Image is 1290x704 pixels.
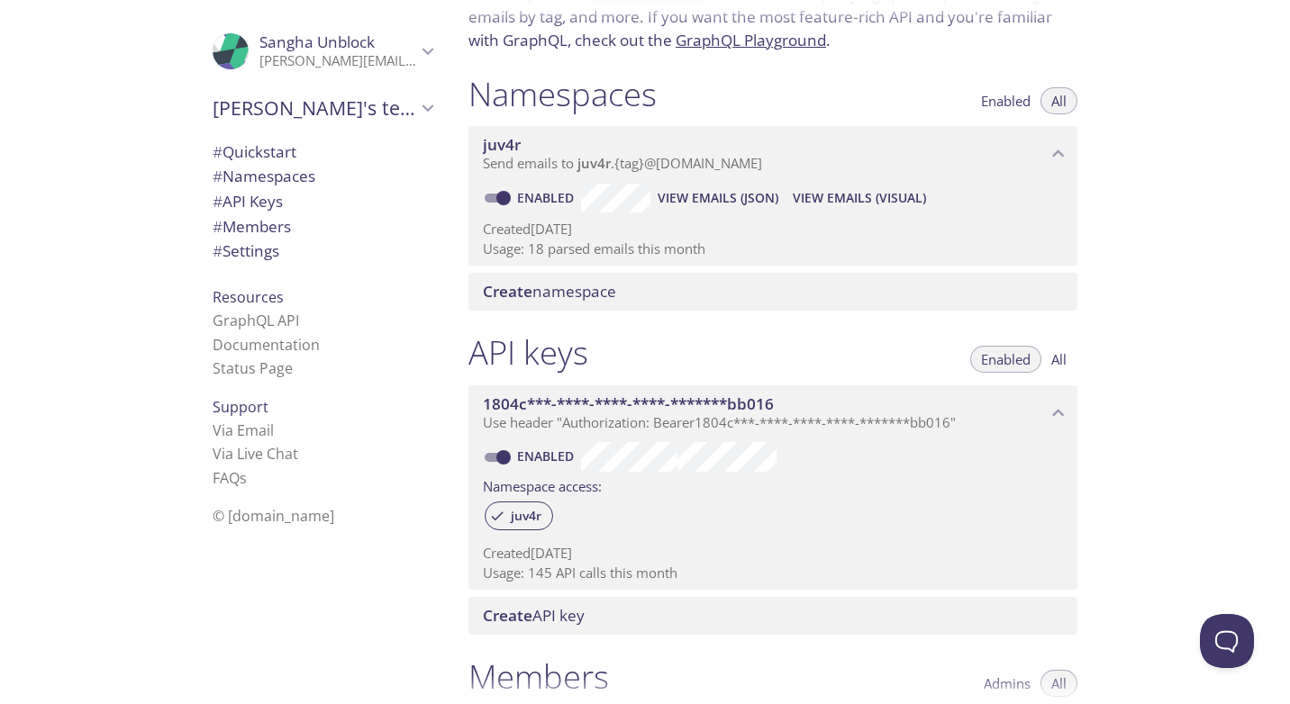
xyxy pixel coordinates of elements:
a: Status Page [213,358,293,378]
span: Create [483,281,532,302]
span: API Keys [213,191,283,212]
a: GraphQL Playground [676,30,826,50]
div: juv4r [485,501,553,530]
a: Via Email [213,420,274,440]
span: Quickstart [213,141,296,162]
span: [PERSON_NAME]'s team [213,95,416,121]
span: # [213,166,223,186]
div: Create API Key [468,597,1077,635]
button: View Emails (JSON) [650,184,786,212]
span: © [DOMAIN_NAME] [213,506,334,526]
span: Resources [213,287,284,307]
a: Documentation [213,335,320,355]
label: Namespace access: [483,472,602,498]
a: Enabled [514,447,581,465]
button: View Emails (Visual) [786,184,933,212]
span: Support [213,397,268,417]
span: # [213,216,223,237]
p: Created [DATE] [483,220,1063,239]
span: Settings [213,240,279,261]
span: # [213,191,223,212]
p: Created [DATE] [483,544,1063,563]
span: Create [483,605,532,626]
button: All [1040,87,1077,114]
h1: Members [468,656,609,697]
h1: API keys [468,332,588,373]
div: Sangha's team [198,85,447,131]
p: Usage: 145 API calls this month [483,564,1063,582]
span: juv4r [500,508,552,524]
button: All [1040,670,1077,697]
span: juv4r [483,134,521,155]
div: Create namespace [468,273,1077,311]
iframe: Help Scout Beacon - Open [1200,614,1254,668]
span: API key [483,605,585,626]
a: Via Live Chat [213,444,298,464]
h1: Namespaces [468,74,657,114]
span: Sangha Unblock [259,32,375,52]
div: Namespaces [198,164,447,189]
div: Quickstart [198,140,447,165]
a: Enabled [514,189,581,206]
div: juv4r namespace [468,126,1077,182]
div: Sangha Unblock [198,22,447,81]
button: Enabled [970,346,1041,373]
span: Namespaces [213,166,315,186]
button: Enabled [970,87,1041,114]
a: GraphQL API [213,311,299,330]
p: Usage: 18 parsed emails this month [483,239,1063,258]
a: FAQ [213,468,247,488]
span: # [213,141,223,162]
span: View Emails (Visual) [793,187,926,209]
span: # [213,240,223,261]
span: namespace [483,281,616,302]
button: All [1040,346,1077,373]
button: Admins [973,670,1041,697]
div: Members [198,214,447,239]
span: View Emails (JSON) [658,187,778,209]
div: Team Settings [198,239,447,264]
span: Send emails to . {tag} @[DOMAIN_NAME] [483,154,762,172]
p: [PERSON_NAME][EMAIL_ADDRESS][PERSON_NAME][DOMAIN_NAME] [259,52,416,70]
span: s [240,468,247,488]
span: juv4r [577,154,611,172]
span: Members [213,216,291,237]
div: API Keys [198,189,447,214]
